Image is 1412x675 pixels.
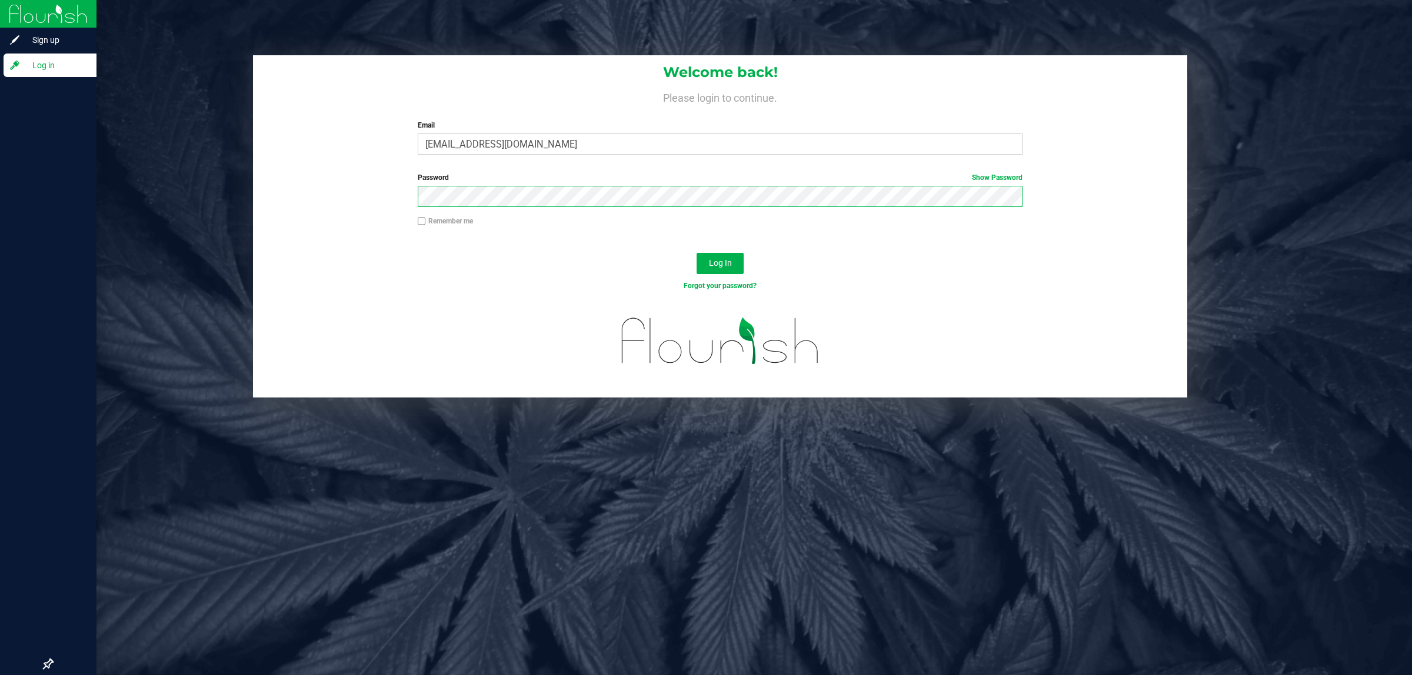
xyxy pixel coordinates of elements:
[684,282,757,290] a: Forgot your password?
[604,303,837,379] img: flourish_logo.svg
[972,173,1023,182] a: Show Password
[418,120,1023,131] label: Email
[21,33,91,47] span: Sign up
[418,173,449,182] span: Password
[697,253,744,274] button: Log In
[253,89,1187,103] h4: Please login to continue.
[9,34,21,46] inline-svg: Sign up
[418,216,473,226] label: Remember me
[709,258,732,268] span: Log In
[418,217,426,225] input: Remember me
[21,58,91,72] span: Log in
[253,65,1187,80] h1: Welcome back!
[9,59,21,71] inline-svg: Log in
